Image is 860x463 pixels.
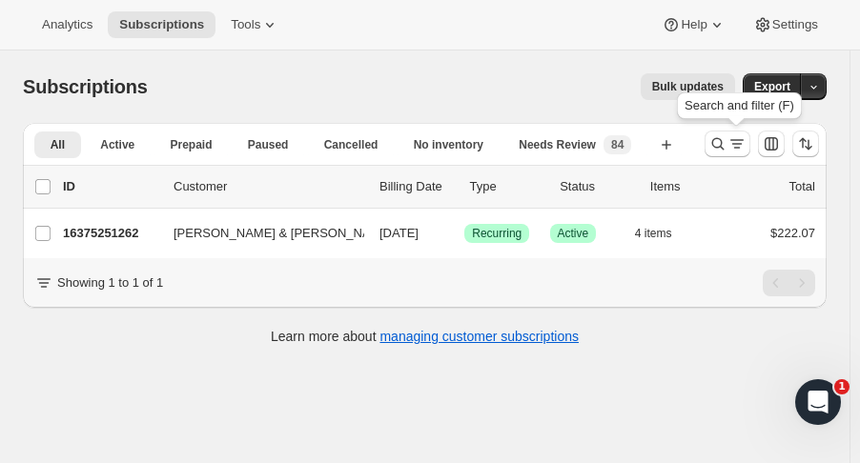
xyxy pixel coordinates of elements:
[379,226,419,240] span: [DATE]
[742,11,829,38] button: Settings
[271,327,579,346] p: Learn more about
[63,177,158,196] p: ID
[174,224,393,243] span: [PERSON_NAME] & [PERSON_NAME]
[635,220,693,247] button: 4 items
[31,11,104,38] button: Analytics
[743,73,802,100] button: Export
[248,137,289,152] span: Paused
[758,131,785,157] button: Customize table column order and visibility
[795,379,841,425] iframe: Intercom live chat
[51,137,65,152] span: All
[108,11,215,38] button: Subscriptions
[558,226,589,241] span: Active
[63,177,815,196] div: IDCustomerBilling DateTypeStatusItemsTotal
[792,131,819,157] button: Sort the results
[770,226,815,240] span: $222.07
[379,329,579,344] a: managing customer subscriptions
[57,273,163,292] p: Showing 1 to 1 of 1
[63,220,815,247] div: 16375251262[PERSON_NAME] & [PERSON_NAME][DATE]SuccessRecurringSuccessActive4 items$222.07
[681,17,706,32] span: Help
[472,226,522,241] span: Recurring
[470,177,545,196] div: Type
[754,79,790,94] span: Export
[652,79,724,94] span: Bulk updates
[519,137,596,152] span: Needs Review
[560,177,635,196] p: Status
[231,17,260,32] span: Tools
[834,379,850,394] span: 1
[763,270,815,296] nav: Pagination
[42,17,92,32] span: Analytics
[100,137,134,152] span: Active
[414,137,483,152] span: No inventory
[635,226,672,241] span: 4 items
[772,17,818,32] span: Settings
[611,137,624,152] span: 84
[34,162,134,182] button: More views
[162,218,353,249] button: [PERSON_NAME] & [PERSON_NAME]
[641,73,735,100] button: Bulk updates
[650,177,726,196] div: Items
[651,131,682,158] button: Create new view
[219,11,291,38] button: Tools
[789,177,815,196] p: Total
[705,131,750,157] button: Search and filter results
[174,177,364,196] p: Customer
[63,224,158,243] p: 16375251262
[650,11,737,38] button: Help
[23,76,148,97] span: Subscriptions
[379,177,455,196] p: Billing Date
[119,17,204,32] span: Subscriptions
[324,137,379,152] span: Cancelled
[171,137,213,152] span: Prepaid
